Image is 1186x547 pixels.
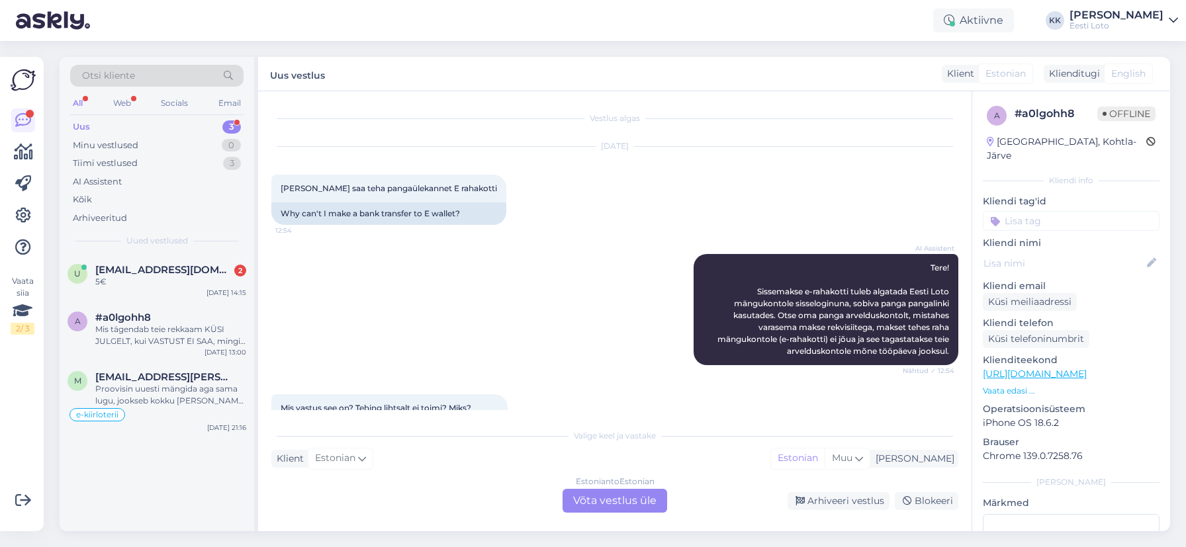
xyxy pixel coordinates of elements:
[903,366,954,376] span: Nähtud ✓ 12:54
[933,9,1014,32] div: Aktiivne
[983,175,1160,187] div: Kliendi info
[222,139,241,152] div: 0
[315,451,355,466] span: Estonian
[73,139,138,152] div: Minu vestlused
[788,492,889,510] div: Arhiveeri vestlus
[1046,11,1064,30] div: KK
[95,276,246,288] div: 5€
[95,264,233,276] span: ullarparnmets999@gmail.com
[74,376,81,386] span: m
[73,193,92,206] div: Kõik
[73,212,127,225] div: Arhiveeritud
[983,449,1160,463] p: Chrome 139.0.7258.76
[234,265,246,276] div: 2
[942,67,974,81] div: Klient
[271,112,958,124] div: Vestlus algas
[271,452,304,466] div: Klient
[771,448,825,468] div: Estonian
[983,476,1160,488] div: [PERSON_NAME]
[983,279,1160,293] p: Kliendi email
[563,489,667,513] div: Võta vestlus üle
[95,323,246,347] div: Mis tägendab teie rekkaam KÜSI JULGELT, kui VASTUST EI SAA, mingi hämamine?
[832,452,852,464] span: Muu
[870,452,954,466] div: [PERSON_NAME]
[983,256,1144,271] input: Lisa nimi
[73,120,90,134] div: Uus
[111,95,134,112] div: Web
[905,243,954,253] span: AI Assistent
[983,496,1160,510] p: Märkmed
[216,95,244,112] div: Email
[206,288,246,298] div: [DATE] 14:15
[1097,106,1156,121] span: Offline
[158,95,191,112] div: Socials
[1044,67,1100,81] div: Klienditugi
[223,157,241,170] div: 3
[82,69,135,83] span: Otsi kliente
[994,110,1000,120] span: a
[270,65,325,83] label: Uus vestlus
[1015,106,1097,122] div: # a0lgohh8
[983,368,1087,380] a: [URL][DOMAIN_NAME]
[983,236,1160,250] p: Kliendi nimi
[126,235,188,247] span: Uued vestlused
[1111,67,1146,81] span: English
[983,330,1089,348] div: Küsi telefoninumbrit
[983,194,1160,208] p: Kliendi tag'id
[75,316,81,326] span: a
[95,383,246,407] div: Proovisin uuesti mängida aga sama lugu, jookseb kokku [PERSON_NAME] mängida ei lase. Kahju, muidu...
[983,402,1160,416] p: Operatsioonisüsteem
[11,275,34,335] div: Vaata siia
[983,316,1160,330] p: Kliendi telefon
[271,202,506,225] div: Why can't I make a bank transfer to E wallet?
[271,140,958,152] div: [DATE]
[11,67,36,93] img: Askly Logo
[985,67,1026,81] span: Estonian
[74,269,81,278] span: u
[983,385,1160,397] p: Vaata edasi ...
[207,423,246,433] div: [DATE] 21:16
[895,492,958,510] div: Blokeeri
[983,435,1160,449] p: Brauser
[983,353,1160,367] p: Klienditeekond
[95,371,233,383] span: merike.kari@gmail.com
[73,175,122,189] div: AI Assistent
[1070,10,1163,21] div: [PERSON_NAME]
[1070,10,1178,31] a: [PERSON_NAME]Eesti Loto
[987,135,1146,163] div: [GEOGRAPHIC_DATA], Kohtla-Järve
[95,312,151,323] span: #a0lgohh8
[222,120,241,134] div: 3
[76,411,118,419] span: e-kiirloterii
[73,157,138,170] div: Tiimi vestlused
[281,403,471,413] span: Mis vastus see on? Tehing lihtsalt ei toimi? Miks?
[983,211,1160,231] input: Lisa tag
[983,416,1160,430] p: iPhone OS 18.6.2
[281,183,497,193] span: [PERSON_NAME] saa teha pangaülekannet E rahakotti
[11,323,34,335] div: 2 / 3
[576,476,655,487] div: Estonian to Estonian
[1070,21,1163,31] div: Eesti Loto
[271,430,958,442] div: Valige keel ja vastake
[205,347,246,357] div: [DATE] 13:00
[275,226,325,235] span: 12:54
[983,293,1077,311] div: Küsi meiliaadressi
[70,95,85,112] div: All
